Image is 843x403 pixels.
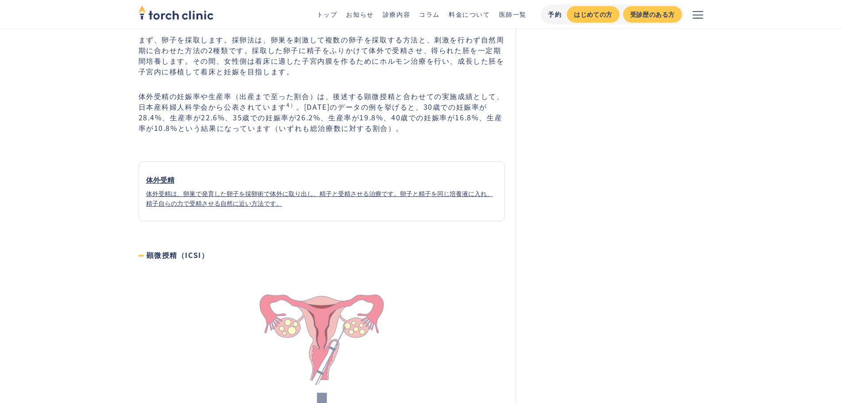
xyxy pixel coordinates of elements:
[574,10,612,19] div: はじめての方
[139,161,505,221] a: 体外受精 体外受精は、卵巣で発育した卵子を採卵術で体外に取り出し、精子と受精させる治療です。卵子と精子を同じ培養液に入れ、精子自らの力で受精させる自然に近い方法です。
[630,10,675,19] div: 受診歴のある方
[146,188,498,207] div: 体外受精は、卵巣で発育した卵子を採卵術で体外に取り出し、精子と受精させる治療です。卵子と精子を同じ培養液に入れ、精子自らの力で受精させる自然に近い方法です。
[139,34,505,77] p: まず、卵子を採取します。採卵法は、卵巣を刺激して複数の卵子を採取する方法と、刺激を行わず自然周期に合わせた方法の2種類です。採取した卵子に精子をふりかけて体外で受精させ、得られた胚を一定期間培養...
[139,249,505,260] h4: 顕微授精（ICSI）
[139,6,214,22] a: home
[567,6,619,23] a: はじめての方
[419,10,440,19] a: コラム
[286,101,296,108] sup: 4）
[139,91,505,133] p: 体外受精の妊娠率や生産率（出産まで至った割合）は、後述する顕微授精と合わせての実施成績として、日本産科婦人科学会から公表されています 。[DATE]のデータの例を挙げると、30歳での妊娠率が28...
[146,174,498,185] div: 体外受精
[449,10,490,19] a: 料金について
[623,6,682,23] a: 受診歴のある方
[383,10,410,19] a: 診療内容
[499,10,527,19] a: 医師一覧
[139,3,214,22] img: torch clinic
[346,10,373,19] a: お知らせ
[317,10,338,19] a: トップ
[548,10,562,19] div: 予約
